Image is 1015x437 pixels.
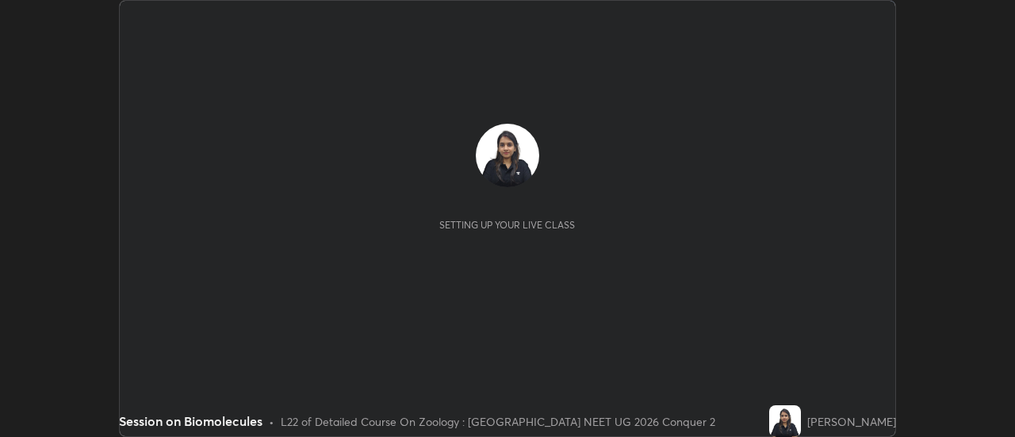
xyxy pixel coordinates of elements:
[439,219,575,231] div: Setting up your live class
[269,413,274,430] div: •
[769,405,801,437] img: 05193a360da743c4a021620c9d8d8c32.jpg
[476,124,539,187] img: 05193a360da743c4a021620c9d8d8c32.jpg
[807,413,896,430] div: [PERSON_NAME]
[281,413,715,430] div: L22 of Detailed Course On Zoology : [GEOGRAPHIC_DATA] NEET UG 2026 Conquer 2
[119,412,262,431] div: Session on Biomolecules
